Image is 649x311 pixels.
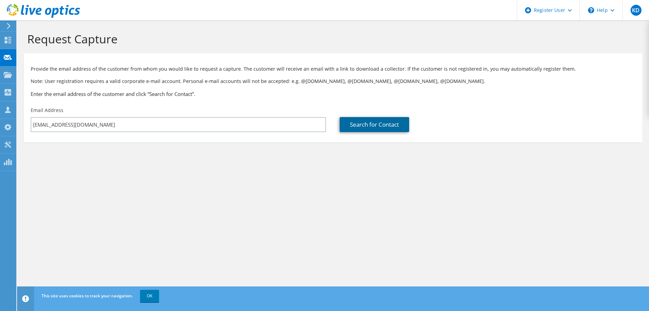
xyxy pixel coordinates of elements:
[631,5,642,16] span: KD
[340,117,409,132] a: Search for Contact
[140,290,159,302] a: OK
[31,90,635,98] h3: Enter the email address of the customer and click “Search for Contact”.
[42,293,133,299] span: This site uses cookies to track your navigation.
[27,32,635,46] h1: Request Capture
[31,107,63,114] label: Email Address
[31,65,635,73] p: Provide the email address of the customer from whom you would like to request a capture. The cust...
[588,7,594,13] svg: \n
[31,77,635,85] p: Note: User registration requires a valid corporate e-mail account. Personal e-mail accounts will ...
